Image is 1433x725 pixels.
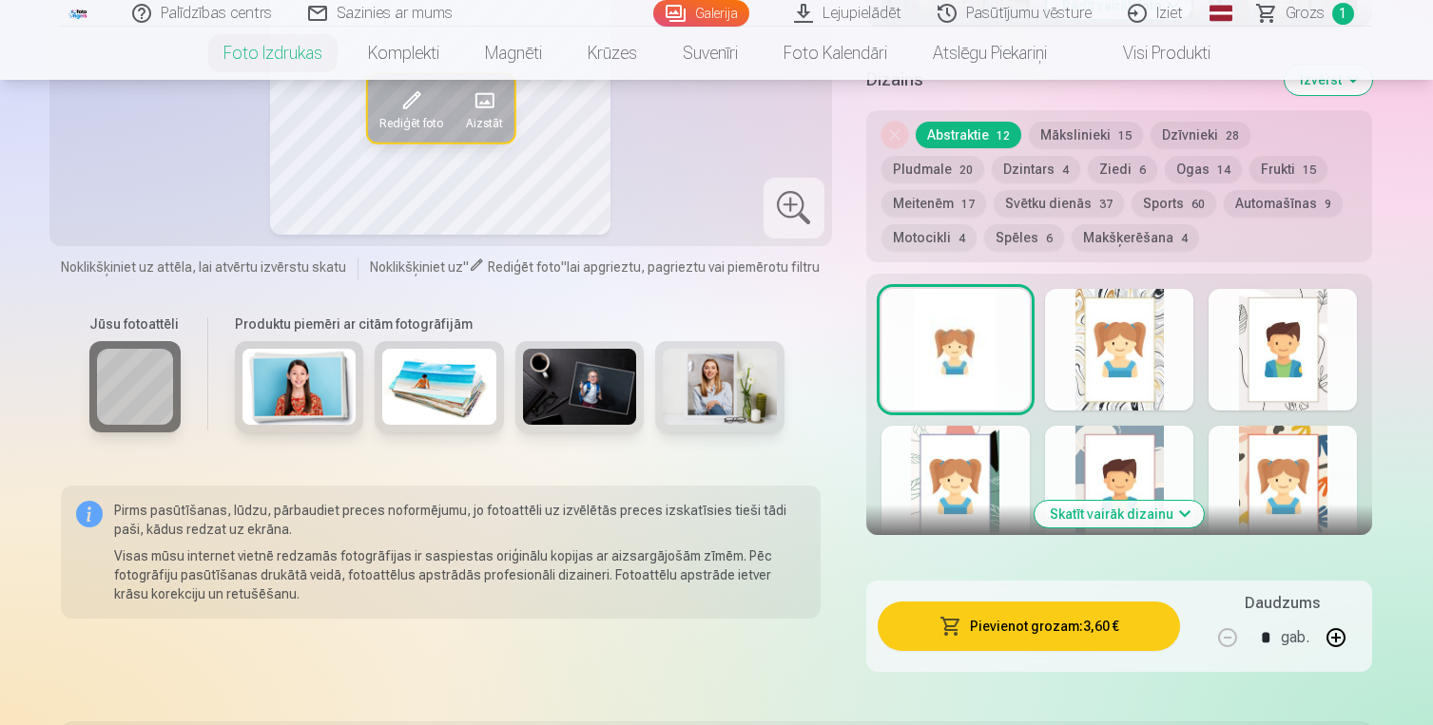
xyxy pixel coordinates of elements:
button: Rediģēt foto [367,74,454,143]
span: 12 [997,129,1010,143]
a: Suvenīri [660,27,761,80]
button: Mākslinieki15 [1029,122,1143,148]
span: 28 [1226,129,1239,143]
button: Meitenēm17 [881,190,986,217]
button: Sports60 [1132,190,1216,217]
a: Krūzes [565,27,660,80]
span: 4 [1062,163,1069,177]
span: 9 [1325,198,1331,211]
span: 4 [959,232,965,245]
span: Grozs [1286,2,1325,25]
span: Rediģēt foto [488,259,561,275]
button: Dzīvnieki28 [1151,122,1250,148]
button: Makšķerēšana4 [1072,224,1199,251]
button: Frukti15 [1249,156,1327,182]
button: Abstraktie12 [916,122,1021,148]
span: " [463,259,469,275]
span: " [561,259,567,275]
span: 15 [1303,163,1316,177]
span: 14 [1217,163,1230,177]
span: Noklikšķiniet uz [370,259,463,275]
span: lai apgrieztu, pagrieztu vai piemērotu filtru [567,259,820,275]
p: Pirms pasūtīšanas, lūdzu, pārbaudiet preces noformējumu, jo fotoattēli uz izvēlētās preces izskat... [114,501,805,539]
span: 60 [1191,198,1205,211]
img: /fa1 [68,8,89,19]
h5: Daudzums [1245,592,1320,615]
h6: Jūsu fotoattēli [89,315,181,334]
span: Noklikšķiniet uz attēla, lai atvērtu izvērstu skatu [61,258,346,277]
span: 1 [1332,3,1354,25]
h6: Produktu piemēri ar citām fotogrāfijām [227,315,792,334]
span: 4 [1181,232,1188,245]
a: Magnēti [462,27,565,80]
span: 6 [1139,163,1146,177]
button: Spēles6 [984,224,1064,251]
button: Svētku dienās37 [994,190,1124,217]
button: Izvērst [1285,65,1372,95]
div: gab. [1281,615,1309,660]
span: 6 [1046,232,1053,245]
button: Motocikli4 [881,224,977,251]
a: Foto kalendāri [761,27,910,80]
span: 20 [959,163,973,177]
button: Skatīt vairāk dizainu [1035,501,1204,527]
a: Visi produkti [1070,27,1233,80]
button: Pievienot grozam:3,60 € [878,601,1181,651]
button: Ziedi6 [1088,156,1157,182]
button: Ogas14 [1165,156,1242,182]
span: 15 [1118,129,1132,143]
span: 17 [961,198,975,211]
a: Komplekti [345,27,462,80]
button: Aizstāt [454,74,513,143]
p: Visas mūsu internet vietnē redzamās fotogrāfijas ir saspiestas oriģinālu kopijas ar aizsargājošām... [114,546,805,603]
button: Dzintars4 [992,156,1080,182]
span: Aizstāt [465,116,502,131]
button: Automašīnas9 [1224,190,1343,217]
span: 37 [1099,198,1113,211]
a: Atslēgu piekariņi [910,27,1070,80]
button: Pludmale20 [881,156,984,182]
span: Rediģēt foto [378,116,442,131]
h5: Dizains [866,67,1270,93]
a: Foto izdrukas [201,27,345,80]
